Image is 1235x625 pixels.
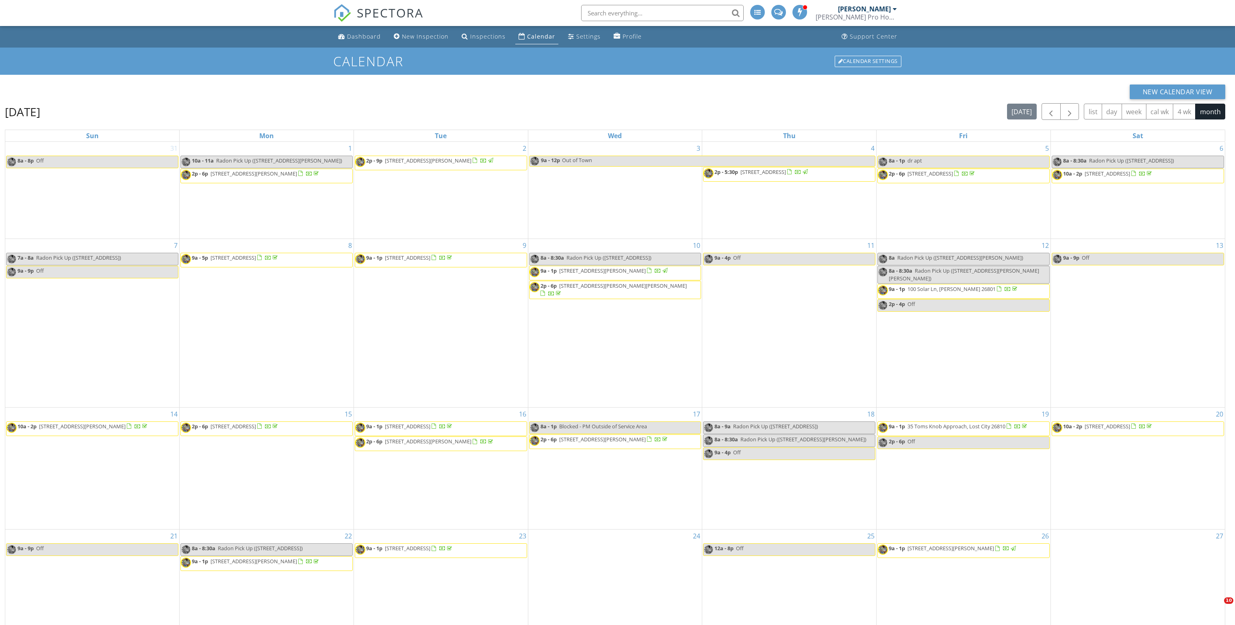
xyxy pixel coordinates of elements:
[366,423,454,430] a: 9a - 1p [STREET_ADDRESS]
[1040,239,1051,252] a: Go to September 12, 2025
[566,254,651,261] span: Radon Pick Up ([STREET_ADDRESS])
[559,282,687,289] span: [STREET_ADDRESS][PERSON_NAME][PERSON_NAME]
[530,423,540,433] img: fullsizerender.jpeg
[703,436,714,446] img: fullsizerender.jpeg
[878,254,888,264] img: fullsizerender.jpeg
[1052,421,1224,436] a: 10a - 2p [STREET_ADDRESS]
[17,254,34,261] span: 7a - 8a
[366,157,495,164] a: 2p - 9p [STREET_ADDRESS][PERSON_NAME]
[559,436,646,443] span: [STREET_ADDRESS][PERSON_NAME]
[889,285,905,293] span: 9a - 1p
[347,142,354,155] a: Go to September 1, 2025
[1040,530,1051,543] a: Go to September 26, 2025
[1131,130,1145,141] a: Saturday
[355,545,365,555] img: fullsizerender.jpeg
[172,239,179,252] a: Go to September 7, 2025
[355,436,527,451] a: 2p - 6p [STREET_ADDRESS][PERSON_NAME]
[181,157,191,167] img: fullsizerender.jpeg
[181,170,191,180] img: fullsizerender.jpeg
[218,545,303,552] span: Radon Pick Up ([STREET_ADDRESS])
[866,239,876,252] a: Go to September 11, 2025
[877,142,1051,239] td: Go to September 5, 2025
[211,254,256,261] span: [STREET_ADDRESS]
[347,33,381,40] div: Dashboard
[343,408,354,421] a: Go to September 15, 2025
[878,157,888,167] img: fullsizerender.jpeg
[402,33,449,40] div: New Inspection
[838,29,901,44] a: Support Center
[877,239,1051,407] td: Go to September 12, 2025
[354,142,528,239] td: Go to September 2, 2025
[517,408,528,421] a: Go to September 16, 2025
[889,423,1029,430] a: 9a - 1p 35 Toms Knob Approach, Lost City 26810
[1102,104,1122,119] button: day
[877,421,1050,436] a: 9a - 1p 35 Toms Knob Approach, Lost City 26810
[333,4,351,22] img: The Best Home Inspection Software - Spectora
[366,423,382,430] span: 9a - 1p
[1007,104,1037,119] button: [DATE]
[733,449,741,456] span: Off
[878,170,888,180] img: fullsizerender.jpeg
[623,33,642,40] div: Profile
[907,423,1005,430] span: 35 Toms Knob Approach, Lost City 26810
[355,438,365,448] img: fullsizerender.jpeg
[1051,407,1225,529] td: Go to September 20, 2025
[7,267,17,277] img: fullsizerender.jpeg
[866,530,876,543] a: Go to September 25, 2025
[211,170,297,177] span: [STREET_ADDRESS][PERSON_NAME]
[355,156,527,170] a: 2p - 9p [STREET_ADDRESS][PERSON_NAME]
[1130,85,1226,99] button: New Calendar View
[529,434,701,449] a: 2p - 6p [STREET_ADDRESS][PERSON_NAME]
[180,556,353,571] a: 9a - 1p [STREET_ADDRESS][PERSON_NAME]
[17,157,34,164] span: 8a - 8p
[521,239,528,252] a: Go to September 9, 2025
[878,545,888,555] img: fullsizerender.jpeg
[5,239,180,407] td: Go to September 7, 2025
[180,169,353,183] a: 2p - 6p [STREET_ADDRESS][PERSON_NAME]
[1063,423,1082,430] span: 10a - 2p
[1063,157,1087,164] span: 8a - 8:30a
[703,254,714,264] img: fullsizerender.jpeg
[1044,142,1051,155] a: Go to September 5, 2025
[691,408,702,421] a: Go to September 17, 2025
[1214,530,1225,543] a: Go to September 27, 2025
[36,157,44,164] span: Off
[878,300,888,310] img: fullsizerender.jpeg
[385,438,471,445] span: [STREET_ADDRESS][PERSON_NAME]
[1218,142,1225,155] a: Go to September 6, 2025
[1084,104,1102,119] button: list
[907,157,922,164] span: dr apt
[355,423,365,433] img: fullsizerender.jpeg
[1042,103,1061,120] button: Previous month
[835,56,901,67] div: Calendar Settings
[540,156,560,166] span: 9a - 12p
[458,29,509,44] a: Inspections
[850,33,897,40] div: Support Center
[702,239,877,407] td: Go to September 11, 2025
[192,170,208,177] span: 2p - 6p
[169,530,179,543] a: Go to September 21, 2025
[192,254,279,261] a: 9a - 5p [STREET_ADDRESS]
[521,142,528,155] a: Go to September 2, 2025
[540,267,669,274] a: 9a - 1p [STREET_ADDRESS][PERSON_NAME]
[889,545,905,552] span: 9a - 1p
[355,254,365,264] img: fullsizerender.jpeg
[866,408,876,421] a: Go to September 18, 2025
[354,407,528,529] td: Go to September 16, 2025
[740,436,866,443] span: Radon Pick Up ([STREET_ADDRESS][PERSON_NAME])
[180,253,353,267] a: 9a - 5p [STREET_ADDRESS]
[581,5,744,21] input: Search everything...
[877,407,1051,529] td: Go to September 19, 2025
[366,438,495,445] a: 2p - 6p [STREET_ADDRESS][PERSON_NAME]
[530,436,540,446] img: fullsizerender.jpeg
[540,267,557,274] span: 9a - 1p
[781,130,797,141] a: Thursday
[181,545,191,555] img: fullsizerender.jpeg
[889,267,912,274] span: 8a - 8:30a
[714,168,738,176] span: 2p - 5:30p
[816,13,897,21] div: Ellingwood Pro Home Inspections
[540,423,557,430] span: 8a - 1p
[529,281,701,299] a: 2p - 6p [STREET_ADDRESS][PERSON_NAME][PERSON_NAME]
[889,300,905,308] span: 2p - 4p
[515,29,558,44] a: Calendar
